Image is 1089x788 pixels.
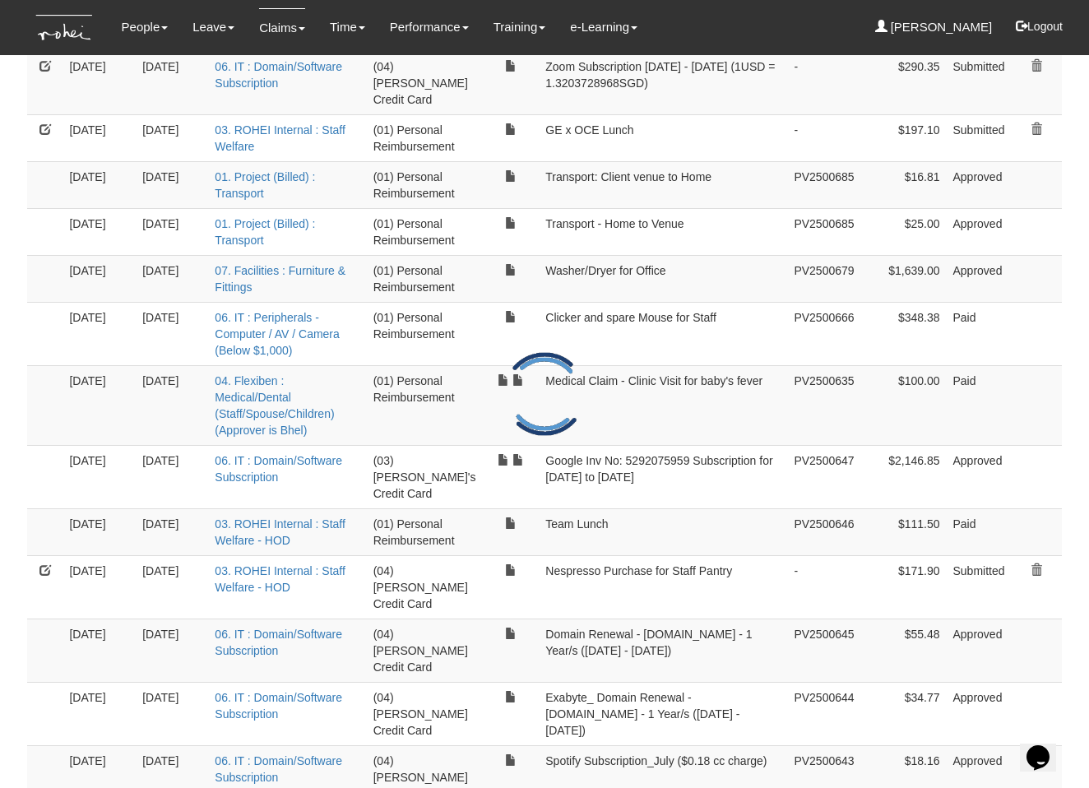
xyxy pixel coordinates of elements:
td: Submitted [947,555,1012,619]
td: $111.50 [861,508,947,555]
td: [DATE] [63,255,136,302]
td: PV2500635 [787,365,860,445]
td: PV2500666 [787,302,860,365]
td: Exabyte_ Domain Renewal - [DOMAIN_NAME] - 1 Year/s ([DATE] - [DATE]) [539,682,787,745]
td: (04) [PERSON_NAME] Credit Card [367,682,483,745]
td: Paid [947,508,1012,555]
td: (01) Personal Reimbursement [367,508,483,555]
a: Time [330,8,365,46]
td: [DATE] [136,255,208,302]
td: - [787,555,860,619]
td: [DATE] [63,619,136,682]
td: $348.38 [861,302,947,365]
td: Zoom Subscription [DATE] - [DATE] (1USD = 1.3203728968SGD) [539,51,787,114]
td: PV2500685 [787,161,860,208]
td: Approved [947,255,1012,302]
td: [DATE] [63,682,136,745]
td: Clicker and spare Mouse for Staff [539,302,787,365]
td: (01) Personal Reimbursement [367,365,483,445]
td: [DATE] [136,114,208,161]
td: $55.48 [861,619,947,682]
iframe: chat widget [1020,722,1073,772]
a: Claims [259,8,305,47]
td: [DATE] [63,508,136,555]
td: Domain Renewal - [DOMAIN_NAME] - 1 Year/s ([DATE] - [DATE]) [539,619,787,682]
td: PV2500685 [787,208,860,255]
td: (04) [PERSON_NAME] Credit Card [367,555,483,619]
td: Medical Claim - Clinic Visit for baby's fever [539,365,787,445]
td: Washer/Dryer for Office [539,255,787,302]
td: PV2500646 [787,508,860,555]
button: Logout [1004,7,1074,46]
a: 06. IT : Domain/Software Subscription [215,628,342,657]
td: (03) [PERSON_NAME]'s Credit Card [367,445,483,508]
a: 06. IT : Peripherals - Computer / AV / Camera (Below $1,000) [215,311,339,357]
td: [DATE] [63,445,136,508]
td: (04) [PERSON_NAME] Credit Card [367,51,483,114]
td: [DATE] [136,619,208,682]
td: [DATE] [136,365,208,445]
a: 07. Facilities : Furniture & Fittings [215,264,345,294]
td: Google Inv No: 5292075959 Subscription for [DATE] to [DATE] [539,445,787,508]
td: (01) Personal Reimbursement [367,302,483,365]
a: 06. IT : Domain/Software Subscription [215,454,342,484]
td: Approved [947,161,1012,208]
a: Performance [390,8,469,46]
a: 03. ROHEI Internal : Staff Welfare [215,123,345,153]
a: 06. IT : Domain/Software Subscription [215,691,342,721]
td: [DATE] [136,208,208,255]
td: - [787,51,860,114]
td: [DATE] [136,508,208,555]
td: (01) Personal Reimbursement [367,161,483,208]
a: Training [494,8,546,46]
a: 06. IT : Domain/Software Subscription [215,754,342,784]
td: [DATE] [63,302,136,365]
td: Team Lunch [539,508,787,555]
td: (01) Personal Reimbursement [367,208,483,255]
td: $25.00 [861,208,947,255]
td: Approved [947,445,1012,508]
td: $290.35 [861,51,947,114]
td: (01) Personal Reimbursement [367,114,483,161]
td: [DATE] [63,114,136,161]
a: People [122,8,169,46]
td: (01) Personal Reimbursement [367,255,483,302]
td: Approved [947,682,1012,745]
td: [DATE] [136,51,208,114]
a: 03. ROHEI Internal : Staff Welfare - HOD [215,564,345,594]
td: Submitted [947,51,1012,114]
td: PV2500644 [787,682,860,745]
a: 03. ROHEI Internal : Staff Welfare - HOD [215,517,345,547]
td: [DATE] [136,682,208,745]
a: 06. IT : Domain/Software Subscription [215,60,342,90]
a: 01. Project (Billed) : Transport [215,217,315,247]
a: Leave [192,8,234,46]
td: Transport - Home to Venue [539,208,787,255]
a: [PERSON_NAME] [875,8,993,46]
td: [DATE] [136,302,208,365]
td: [DATE] [136,555,208,619]
td: $16.81 [861,161,947,208]
td: [DATE] [63,555,136,619]
td: GE x OCE Lunch [539,114,787,161]
td: $1,639.00 [861,255,947,302]
td: PV2500679 [787,255,860,302]
td: [DATE] [63,51,136,114]
td: Approved [947,208,1012,255]
td: Paid [947,302,1012,365]
td: $100.00 [861,365,947,445]
td: $34.77 [861,682,947,745]
td: Transport: Client venue to Home [539,161,787,208]
td: [DATE] [136,445,208,508]
a: 04. Flexiben : Medical/Dental (Staff/Spouse/Children) (Approver is Bhel) [215,374,334,437]
a: e-Learning [570,8,637,46]
td: [DATE] [63,365,136,445]
td: (04) [PERSON_NAME] Credit Card [367,619,483,682]
td: $197.10 [861,114,947,161]
td: - [787,114,860,161]
td: Paid [947,365,1012,445]
a: 01. Project (Billed) : Transport [215,170,315,200]
td: $2,146.85 [861,445,947,508]
td: [DATE] [63,161,136,208]
td: Submitted [947,114,1012,161]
